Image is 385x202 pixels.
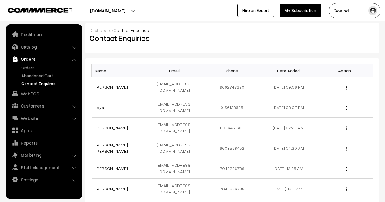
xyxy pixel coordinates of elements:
img: user [368,6,377,15]
td: [DATE] 08:07 PM [260,97,317,118]
td: [EMAIL_ADDRESS][DOMAIN_NAME] [148,179,204,199]
th: Phone [204,64,260,77]
a: My Subscription [280,4,321,17]
td: [DATE] 12:11 AM [260,179,317,199]
td: 7043236788 [204,179,260,199]
img: Menu [346,86,347,90]
a: [PERSON_NAME] [95,125,128,130]
img: Menu [346,126,347,130]
a: [PERSON_NAME] [95,186,128,191]
th: Date Added [260,64,317,77]
a: Orders [8,53,80,64]
th: Email [148,64,204,77]
a: Orders [20,64,80,71]
td: [EMAIL_ADDRESS][DOMAIN_NAME] [148,138,204,158]
a: Website [8,113,80,124]
a: Marketing [8,149,80,160]
td: 8086451666 [204,118,260,138]
img: Menu [346,147,347,151]
td: 9608598452 [204,138,260,158]
button: [DOMAIN_NAME] [69,3,147,18]
a: [PERSON_NAME] [PERSON_NAME] [95,142,128,154]
td: [DATE] 09:08 PM [260,77,317,97]
img: COMMMERCE [8,8,72,12]
td: 7043236788 [204,158,260,179]
td: 9662747390 [204,77,260,97]
td: [EMAIL_ADDRESS][DOMAIN_NAME] [148,97,204,118]
a: [PERSON_NAME] [95,166,128,171]
a: WebPOS [8,88,80,99]
h2: Contact Enquiries [89,33,228,43]
a: Catalog [8,41,80,52]
a: Dashboard [89,28,112,33]
th: Action [317,64,373,77]
img: Menu [346,167,347,171]
a: Reports [8,137,80,148]
span: Contact Enquiries [114,28,149,33]
td: 9156133695 [204,97,260,118]
a: Jaya [95,105,104,110]
button: Govind . [329,3,380,18]
th: Name [92,64,148,77]
td: [EMAIL_ADDRESS][DOMAIN_NAME] [148,118,204,138]
a: Staff Management [8,162,80,173]
a: Contact Enquires [20,80,80,87]
a: Apps [8,125,80,136]
a: Customers [8,100,80,111]
a: Settings [8,174,80,185]
td: [DATE] 04:20 AM [260,138,317,158]
a: [PERSON_NAME] [95,84,128,90]
a: Dashboard [8,29,80,40]
img: Menu [346,187,347,191]
a: Hire an Expert [237,4,274,17]
img: Menu [346,106,347,110]
div: / [89,27,375,33]
td: [DATE] 07:26 AM [260,118,317,138]
a: Abandoned Cart [20,72,80,79]
td: [EMAIL_ADDRESS][DOMAIN_NAME] [148,77,204,97]
a: COMMMERCE [8,6,61,13]
td: [EMAIL_ADDRESS][DOMAIN_NAME] [148,158,204,179]
td: [DATE] 12:35 AM [260,158,317,179]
